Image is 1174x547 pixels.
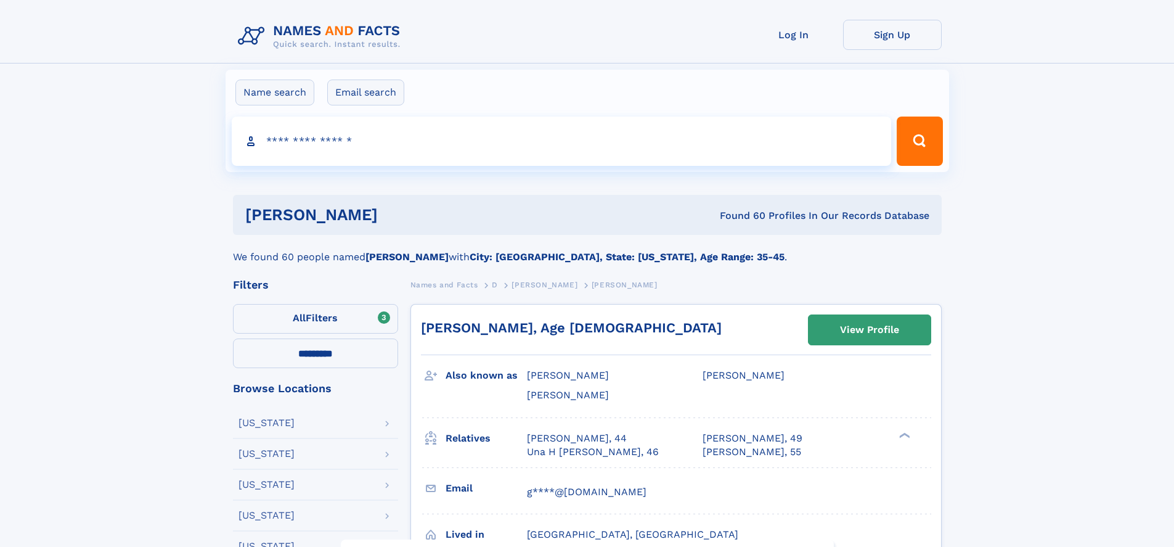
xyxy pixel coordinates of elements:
[233,20,410,53] img: Logo Names and Facts
[592,281,658,289] span: [PERSON_NAME]
[327,80,404,105] label: Email search
[446,365,527,386] h3: Also known as
[548,209,929,223] div: Found 60 Profiles In Our Records Database
[238,480,295,490] div: [US_STATE]
[410,277,478,292] a: Names and Facts
[365,251,449,263] b: [PERSON_NAME]
[232,117,892,166] input: search input
[527,369,609,381] span: [PERSON_NAME]
[896,431,911,439] div: ❯
[235,80,314,105] label: Name search
[703,369,785,381] span: [PERSON_NAME]
[446,524,527,545] h3: Lived in
[492,277,498,292] a: D
[238,449,295,459] div: [US_STATE]
[840,316,899,344] div: View Profile
[843,20,942,50] a: Sign Up
[233,383,398,394] div: Browse Locations
[527,445,659,459] a: Una H [PERSON_NAME], 46
[238,418,295,428] div: [US_STATE]
[527,389,609,401] span: [PERSON_NAME]
[809,315,931,345] a: View Profile
[512,277,577,292] a: [PERSON_NAME]
[233,235,942,265] div: We found 60 people named with .
[446,478,527,499] h3: Email
[245,207,549,223] h1: [PERSON_NAME]
[703,445,801,459] a: [PERSON_NAME], 55
[233,304,398,334] label: Filters
[421,320,722,335] a: [PERSON_NAME], Age [DEMOGRAPHIC_DATA]
[470,251,785,263] b: City: [GEOGRAPHIC_DATA], State: [US_STATE], Age Range: 35-45
[744,20,843,50] a: Log In
[492,281,498,289] span: D
[233,279,398,290] div: Filters
[446,428,527,449] h3: Relatives
[527,528,738,540] span: [GEOGRAPHIC_DATA], [GEOGRAPHIC_DATA]
[527,432,627,445] a: [PERSON_NAME], 44
[293,312,306,324] span: All
[512,281,577,289] span: [PERSON_NAME]
[897,117,942,166] button: Search Button
[238,511,295,520] div: [US_STATE]
[703,432,802,445] a: [PERSON_NAME], 49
